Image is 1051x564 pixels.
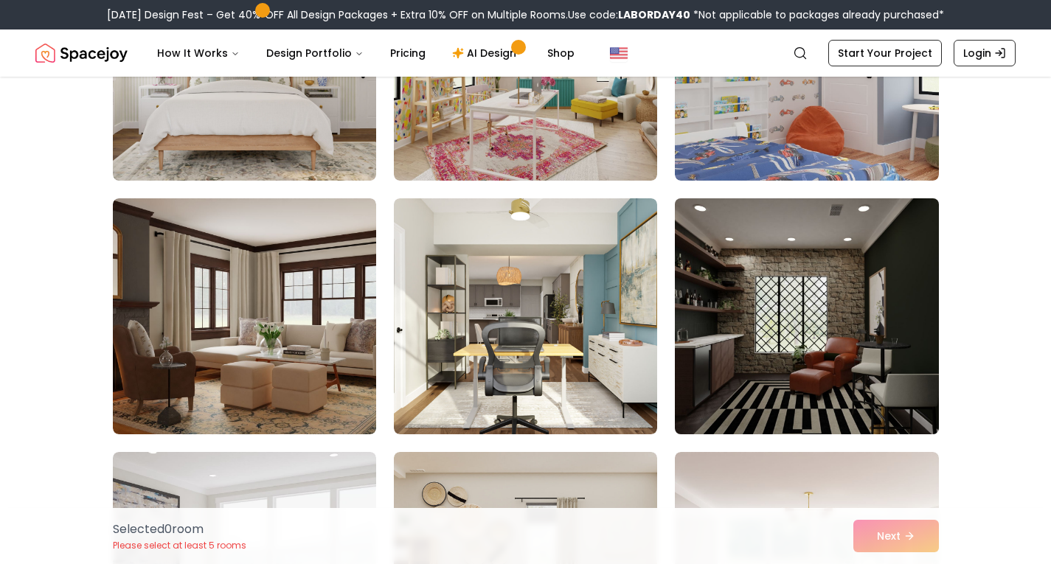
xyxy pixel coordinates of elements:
[107,7,944,22] div: [DATE] Design Fest – Get 40% OFF All Design Packages + Extra 10% OFF on Multiple Rooms.
[394,198,657,434] img: Room room-5
[35,38,128,68] img: Spacejoy Logo
[254,38,375,68] button: Design Portfolio
[145,38,586,68] nav: Main
[690,7,944,22] span: *Not applicable to packages already purchased*
[954,40,1016,66] a: Login
[113,540,246,551] p: Please select at least 5 rooms
[610,44,628,62] img: United States
[568,7,690,22] span: Use code:
[35,29,1016,77] nav: Global
[618,7,690,22] b: LABORDAY40
[440,38,533,68] a: AI Design
[113,198,376,434] img: Room room-4
[145,38,252,68] button: How It Works
[668,192,945,440] img: Room room-6
[113,521,246,538] p: Selected 0 room
[535,38,586,68] a: Shop
[828,40,942,66] a: Start Your Project
[378,38,437,68] a: Pricing
[35,38,128,68] a: Spacejoy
